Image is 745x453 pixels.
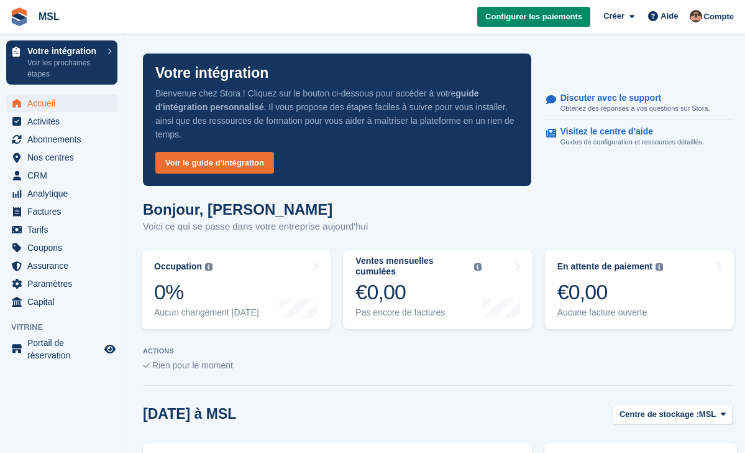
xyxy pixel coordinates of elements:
a: menu [6,203,117,220]
img: stora-icon-8386f47178a22dfd0bd8f6a31ec36ba5ce8667c1dd55bd0f319d3a0aa187defe.svg [10,7,29,26]
a: menu [6,95,117,112]
p: Votre intégration [27,47,101,55]
a: menu [6,275,117,292]
span: Analytique [27,185,102,202]
a: Visitez le centre d'aide Guides de configuration et ressources détaillés. [546,120,733,154]
h2: [DATE] à MSL [143,406,236,423]
a: menu [6,337,117,362]
span: Tarifs [27,221,102,238]
a: Votre intégration Voir les prochaines étapes [6,40,117,85]
a: menu [6,167,117,184]
a: menu [6,149,117,166]
a: Discuter avec le support Obtenez des réponses à vos questions sur Stora. [546,86,733,121]
a: menu [6,221,117,238]
span: Assurance [27,257,102,274]
p: Voir les prochaines étapes [27,57,101,80]
h1: Bonjour, [PERSON_NAME] [143,201,368,218]
span: Créer [603,10,624,22]
span: Centre de stockage : [619,408,699,421]
span: CRM [27,167,102,184]
div: En attente de paiement [557,261,652,272]
div: 0% [154,279,259,305]
div: Aucune facture ouverte [557,307,663,318]
span: Activités [27,113,102,130]
button: Centre de stockage : MSL [613,404,733,425]
a: menu [6,185,117,202]
span: Portail de réservation [27,337,102,362]
p: Obtenez des réponses à vos questions sur Stora. [560,103,710,114]
span: Compte [704,11,734,23]
a: En attente de paiement €0,00 Aucune facture ouverte [545,250,734,329]
a: Ventes mensuelles cumulées €0,00 Pas encore de factures [343,250,532,329]
span: MSL [699,408,716,421]
a: Boutique d'aperçu [103,342,117,357]
div: Occupation [154,261,202,272]
span: Capital [27,293,102,311]
div: Pas encore de factures [355,307,481,318]
p: Votre intégration [155,66,268,80]
img: icon-info-grey-7440780725fd019a000dd9b08b2336e03edf1995a4989e88bcd33f0948082b44.svg [474,263,482,271]
img: icon-info-grey-7440780725fd019a000dd9b08b2336e03edf1995a4989e88bcd33f0948082b44.svg [656,263,663,271]
span: Paramètres [27,275,102,292]
p: Bienvenue chez Stora ! Cliquez sur le bouton ci-dessous pour accéder à votre . Il vous propose de... [155,86,519,141]
span: Aide [660,10,678,22]
p: Visitez le centre d'aide [560,126,695,137]
span: Abonnements [27,131,102,148]
span: Factures [27,203,102,220]
a: menu [6,293,117,311]
strong: guide d'intégration personnalisé [155,88,479,112]
a: Configurer les paiements [477,7,590,27]
img: icon-info-grey-7440780725fd019a000dd9b08b2336e03edf1995a4989e88bcd33f0948082b44.svg [205,263,213,271]
div: €0,00 [355,279,481,305]
a: Voir le guide d'intégration [155,152,274,174]
span: Accueil [27,95,102,112]
p: Discuter avec le support [560,93,700,103]
div: €0,00 [557,279,663,305]
img: blank_slate_check_icon-ba018cac091ee9be17c0a81a6c232d5eb81de652e7a59be601be346b1b6ddf79.svg [143,363,150,368]
a: menu [6,131,117,148]
span: Coupons [27,239,102,256]
p: ACTIONS [143,347,733,355]
a: menu [6,113,117,130]
img: Kévin CHAUVET [690,10,702,22]
span: Vitrine [11,321,124,334]
p: Guides de configuration et ressources détaillés. [560,137,705,147]
a: Occupation 0% Aucun changement [DATE] [142,250,331,329]
a: MSL [34,6,65,27]
div: Aucun changement [DATE] [154,307,259,318]
p: Voici ce qui se passe dans votre entreprise aujourd'hui [143,220,368,234]
span: Configurer les paiements [485,11,582,23]
div: Ventes mensuelles cumulées [355,256,471,277]
a: menu [6,257,117,274]
span: Rien pour le moment [152,360,233,370]
span: Nos centres [27,149,102,166]
a: menu [6,239,117,256]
